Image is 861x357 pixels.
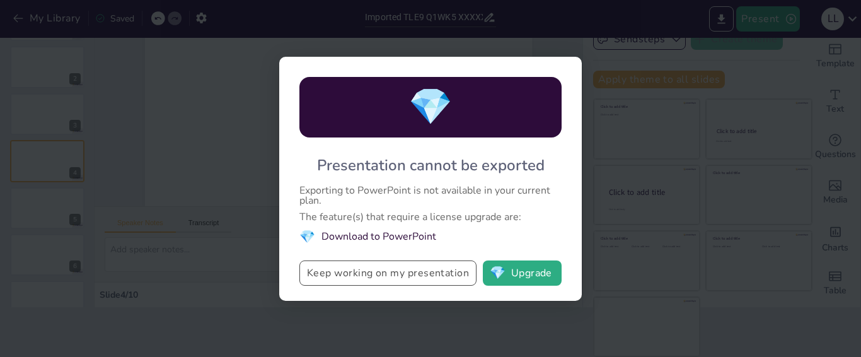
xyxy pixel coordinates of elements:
[299,185,562,206] div: Exporting to PowerPoint is not available in your current plan.
[483,260,562,286] button: diamondUpgrade
[299,228,562,245] li: Download to PowerPoint
[317,155,545,175] div: Presentation cannot be exported
[490,267,506,279] span: diamond
[299,228,315,245] span: diamond
[299,260,477,286] button: Keep working on my presentation
[408,83,453,131] span: diamond
[299,212,562,222] div: The feature(s) that require a license upgrade are:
